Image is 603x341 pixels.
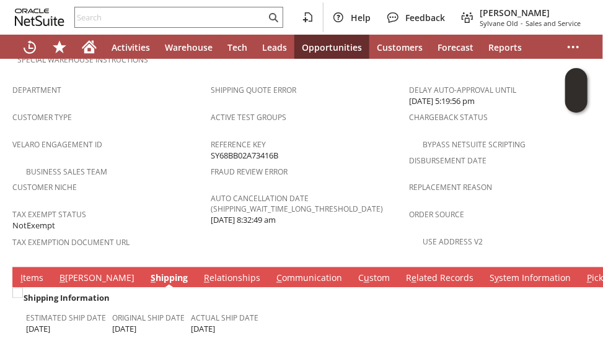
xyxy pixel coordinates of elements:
[255,35,294,59] a: Leads
[52,40,67,54] svg: Shortcuts
[211,215,276,227] span: [DATE] 8:32:49 am
[558,35,588,59] div: More menus
[59,272,65,284] span: B
[147,272,191,286] a: Shipping
[104,35,157,59] a: Activities
[409,112,488,123] a: Chargeback Status
[438,41,473,53] span: Forecast
[26,324,50,335] span: [DATE]
[565,91,588,113] span: Oracle Guided Learning Widget. To move around, please hold and drag
[82,40,97,54] svg: Home
[364,272,369,284] span: u
[211,85,296,95] a: Shipping Quote Error
[403,272,477,286] a: Related Records
[204,272,209,284] span: R
[165,41,213,53] span: Warehouse
[211,194,383,215] a: Auto Cancellation Date (shipping_wait_time_long_threshold_date)
[480,7,581,19] span: [PERSON_NAME]
[22,40,37,54] svg: Recent Records
[276,272,282,284] span: C
[211,112,286,123] a: Active Test Groups
[26,166,107,177] a: Business Sales Team
[211,139,266,150] a: Reference Key
[488,41,522,53] span: Reports
[75,10,266,25] input: Search
[480,19,518,28] span: Sylvane Old
[201,272,263,286] a: Relationships
[266,10,281,25] svg: Search
[262,41,287,53] span: Leads
[12,288,23,298] img: Unchecked
[351,12,371,24] span: Help
[409,155,486,166] a: Disbursement Date
[12,85,61,95] a: Department
[45,35,74,59] div: Shortcuts
[112,324,136,335] span: [DATE]
[273,272,345,286] a: Communication
[12,210,86,220] a: Tax Exempt Status
[15,35,45,59] a: Recent Records
[20,272,23,284] span: I
[112,313,185,324] a: Original Ship Date
[12,139,102,150] a: Velaro Engagement ID
[112,41,150,53] span: Activities
[423,139,526,150] a: Bypass NetSuite Scripting
[17,272,46,286] a: Items
[294,35,369,59] a: Opportunities
[302,41,362,53] span: Opportunities
[12,112,72,123] a: Customer Type
[430,35,481,59] a: Forecast
[486,272,574,286] a: System Information
[412,272,416,284] span: e
[521,19,523,28] span: -
[377,41,423,53] span: Customers
[587,272,592,284] span: P
[56,272,138,286] a: B[PERSON_NAME]
[17,54,148,65] a: Special Warehouse Instructions
[220,35,255,59] a: Tech
[369,35,430,59] a: Customers
[409,95,475,107] span: [DATE] 5:19:56 pm
[405,12,445,24] span: Feedback
[481,35,529,59] a: Reports
[15,9,64,26] svg: logo
[74,35,104,59] a: Home
[211,166,288,177] a: Fraud Review Error
[409,210,464,220] a: Order Source
[227,41,247,53] span: Tech
[355,272,393,286] a: Custom
[211,150,278,162] span: SY68BB02A73416B
[526,19,581,28] span: Sales and Service
[26,313,106,324] a: Estimated Ship Date
[191,313,258,324] a: Actual Ship Date
[12,183,77,193] a: Customer Niche
[495,272,499,284] span: y
[409,183,492,193] a: Replacement reason
[565,68,588,113] iframe: Click here to launch Oracle Guided Learning Help Panel
[151,272,156,284] span: S
[12,220,55,232] span: NotExempt
[21,290,305,306] div: Shipping Information
[191,324,215,335] span: [DATE]
[423,237,483,248] a: Use Address V2
[409,85,516,95] a: Delay Auto-Approval Until
[157,35,220,59] a: Warehouse
[12,238,130,248] a: Tax Exemption Document URL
